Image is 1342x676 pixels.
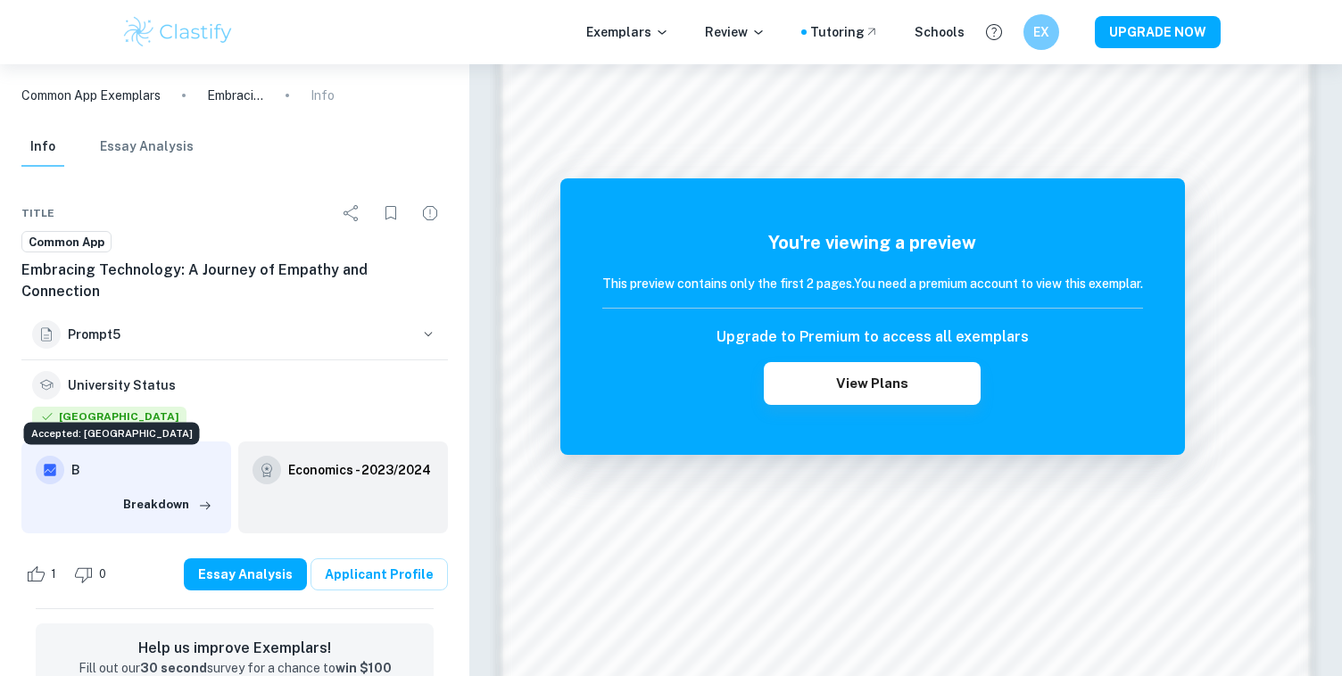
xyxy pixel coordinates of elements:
span: [GEOGRAPHIC_DATA] [32,407,186,426]
button: View Plans [764,362,980,405]
div: Report issue [412,195,448,231]
div: Accepted: Northwestern University [32,407,186,431]
div: Bookmark [373,195,409,231]
strong: 30 second [140,661,207,675]
p: Exemplars [586,22,669,42]
button: Info [21,128,64,167]
h5: You're viewing a preview [602,229,1143,256]
a: Tutoring [810,22,879,42]
div: Dislike [70,560,116,589]
h6: Embracing Technology: A Journey of Empathy and Connection [21,260,448,302]
a: Common App Exemplars [21,86,161,105]
img: Clastify logo [121,14,235,50]
button: Essay Analysis [184,558,307,590]
button: Help and Feedback [979,17,1009,47]
span: Title [21,205,54,221]
p: Review [705,22,766,42]
h6: Upgrade to Premium to access all exemplars [717,326,1029,348]
h6: B [71,460,217,480]
h6: Help us improve Exemplars! [50,638,419,659]
button: EX [1023,14,1059,50]
div: Accepted: [GEOGRAPHIC_DATA] [24,423,200,445]
p: Embracing Technology: A Journey of Empathy and Connection [207,86,264,105]
a: Applicant Profile [311,558,448,590]
a: Common App [21,231,112,253]
span: 0 [89,565,116,583]
div: Like [21,560,66,589]
span: 1 [41,565,66,583]
span: Common App [22,234,111,251]
h6: Prompt 5 [68,325,412,344]
a: Economics - 2023/2024 [288,456,431,484]
p: Info [311,86,335,105]
button: Breakdown [119,491,217,518]
div: Share [334,195,369,231]
a: Schools [915,22,965,42]
h6: Economics - 2023/2024 [288,460,431,480]
button: Prompt5 [21,309,448,359]
h6: EX [1031,22,1052,42]
button: Essay Analysis [100,128,194,167]
strong: win $100 [335,661,392,675]
h6: University Status [68,375,176,395]
h6: This preview contains only the first 2 pages. You need a premium account to view this exemplar. [602,274,1143,293]
button: UPGRADE NOW [1095,16,1221,48]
